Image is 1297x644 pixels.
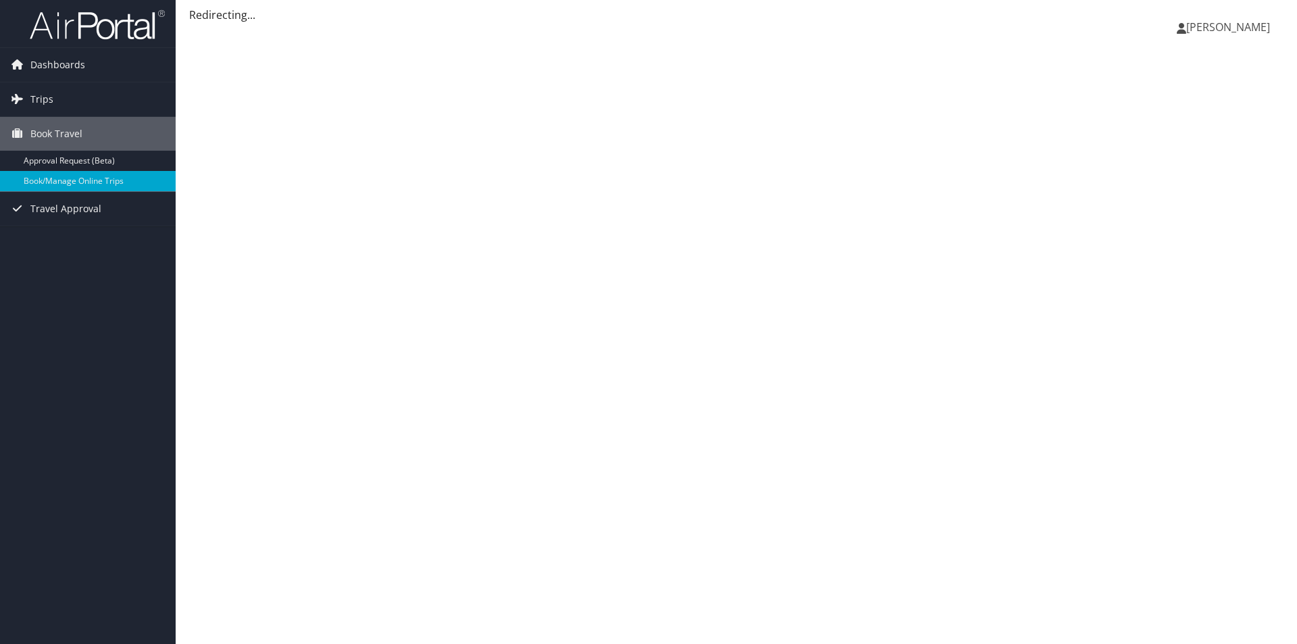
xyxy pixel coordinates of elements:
[1186,20,1270,34] span: [PERSON_NAME]
[1177,7,1283,47] a: [PERSON_NAME]
[30,48,85,82] span: Dashboards
[189,7,1283,23] div: Redirecting...
[30,82,53,116] span: Trips
[30,117,82,151] span: Book Travel
[30,192,101,226] span: Travel Approval
[30,9,165,41] img: airportal-logo.png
